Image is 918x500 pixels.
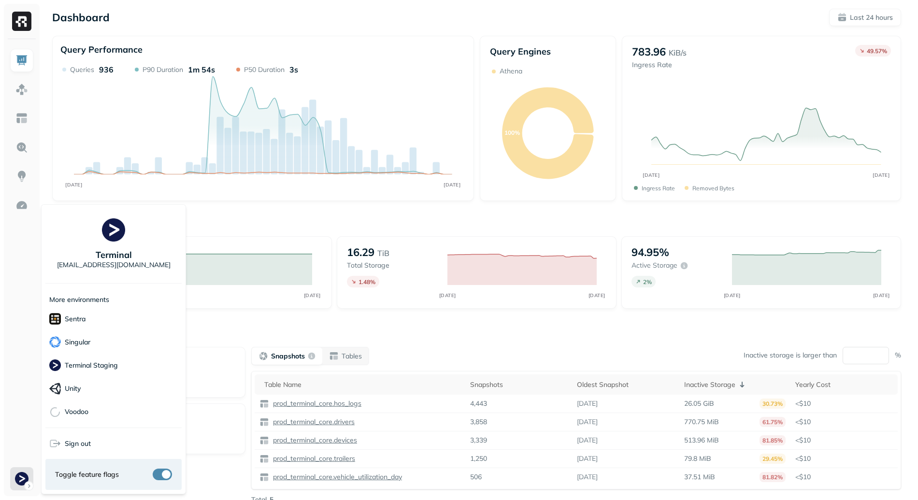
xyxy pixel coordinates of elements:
p: Voodoo [65,407,88,416]
img: Terminal [102,218,125,242]
img: Unity [49,383,61,395]
p: Singular [65,338,90,347]
p: Unity [65,384,81,393]
p: Sentra [65,314,86,324]
span: Toggle feature flags [55,470,119,479]
img: Singular [49,336,61,348]
span: Sign out [65,439,91,448]
p: [EMAIL_ADDRESS][DOMAIN_NAME] [57,260,171,270]
p: Terminal [96,249,132,260]
p: More environments [49,295,109,304]
img: Sentra [49,313,61,325]
img: Terminal Staging [49,359,61,371]
p: Terminal Staging [65,361,118,370]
